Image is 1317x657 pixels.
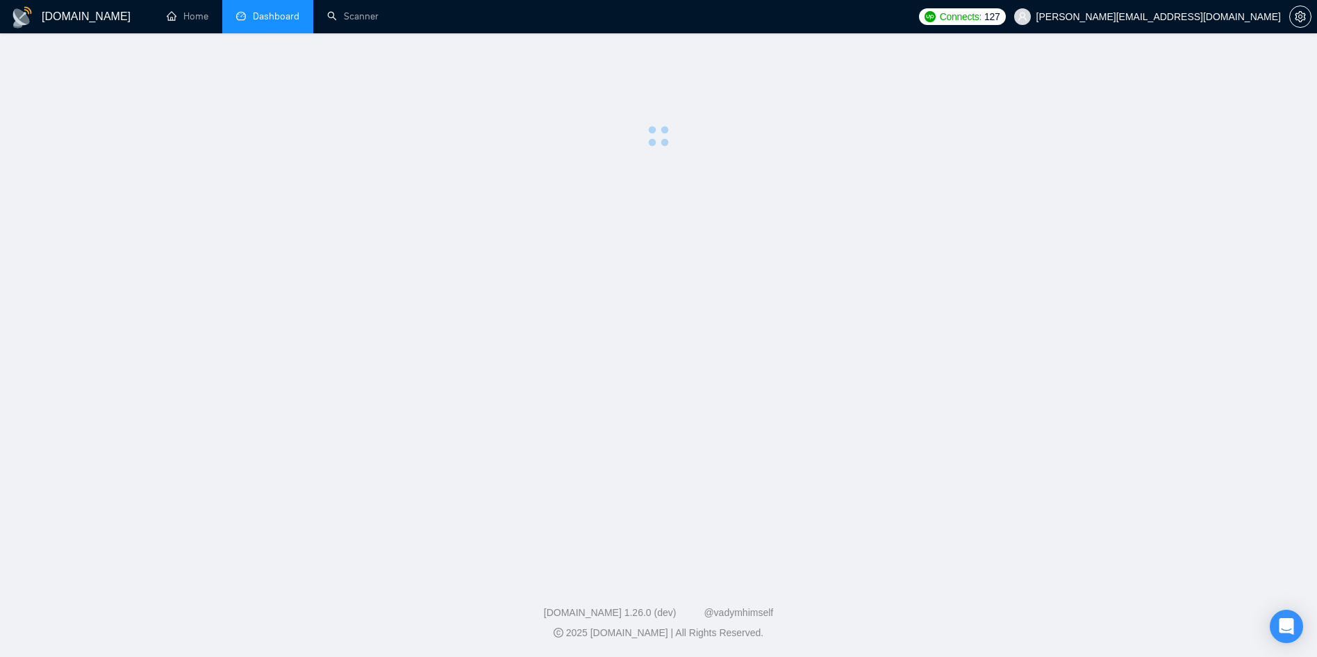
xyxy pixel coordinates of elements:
span: Dashboard [253,10,299,22]
span: Connects: [940,9,981,24]
span: dashboard [236,11,246,21]
img: logo [11,6,33,28]
span: 127 [984,9,1000,24]
a: setting [1289,11,1311,22]
div: 2025 [DOMAIN_NAME] | All Rights Reserved. [11,626,1306,640]
a: @vadymhimself [704,607,773,618]
button: setting [1289,6,1311,28]
div: Open Intercom Messenger [1270,610,1303,643]
span: copyright [554,628,563,638]
span: user [1018,12,1027,22]
a: [DOMAIN_NAME] 1.26.0 (dev) [544,607,677,618]
span: setting [1290,11,1311,22]
a: searchScanner [327,10,379,22]
img: upwork-logo.png [925,11,936,22]
a: homeHome [167,10,208,22]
